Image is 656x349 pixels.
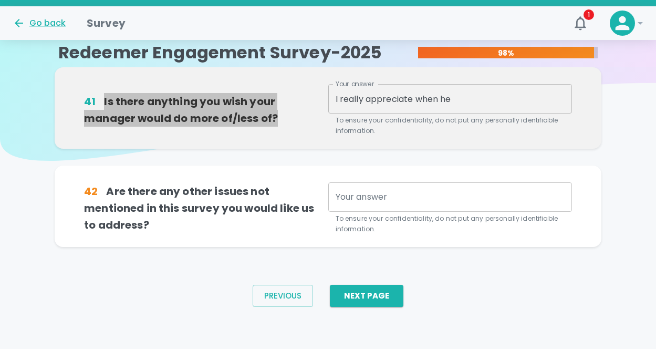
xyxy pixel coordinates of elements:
[336,213,565,234] p: To ensure your confidentiality, do not put any personally identifiable information.
[58,42,382,63] h4: Redeemer Engagement Survey-2025
[253,285,313,307] button: Previous
[336,93,565,105] textarea: I really appreciate when he
[568,11,593,36] button: 1
[418,48,595,58] p: 98%
[330,285,403,307] button: Next Page
[336,79,374,88] label: Your answer
[84,93,96,110] div: 41
[84,183,328,233] h6: Are there any other issues not mentioned in this survey you would like us to address?
[13,17,66,29] button: Go back
[584,9,594,20] span: 1
[84,183,98,200] div: 42
[84,93,328,127] h6: Is there anything you wish your manager would do more of/less of?
[336,115,565,136] p: To ensure your confidentiality, do not put any personally identifiable information.
[87,15,126,32] h1: Survey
